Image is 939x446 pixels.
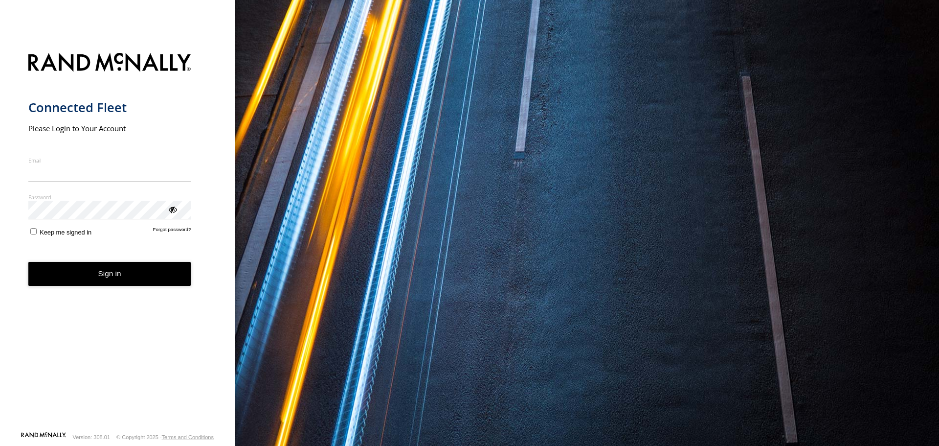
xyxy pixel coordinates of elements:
form: main [28,47,207,431]
h1: Connected Fleet [28,99,191,116]
a: Forgot password? [153,227,191,236]
label: Email [28,157,191,164]
div: ViewPassword [167,204,177,214]
img: Rand McNally [28,51,191,76]
button: Sign in [28,262,191,286]
h2: Please Login to Your Account [28,123,191,133]
div: Version: 308.01 [73,434,110,440]
label: Password [28,193,191,201]
a: Terms and Conditions [162,434,214,440]
div: © Copyright 2025 - [116,434,214,440]
span: Keep me signed in [40,229,91,236]
input: Keep me signed in [30,228,37,235]
a: Visit our Website [21,432,66,442]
